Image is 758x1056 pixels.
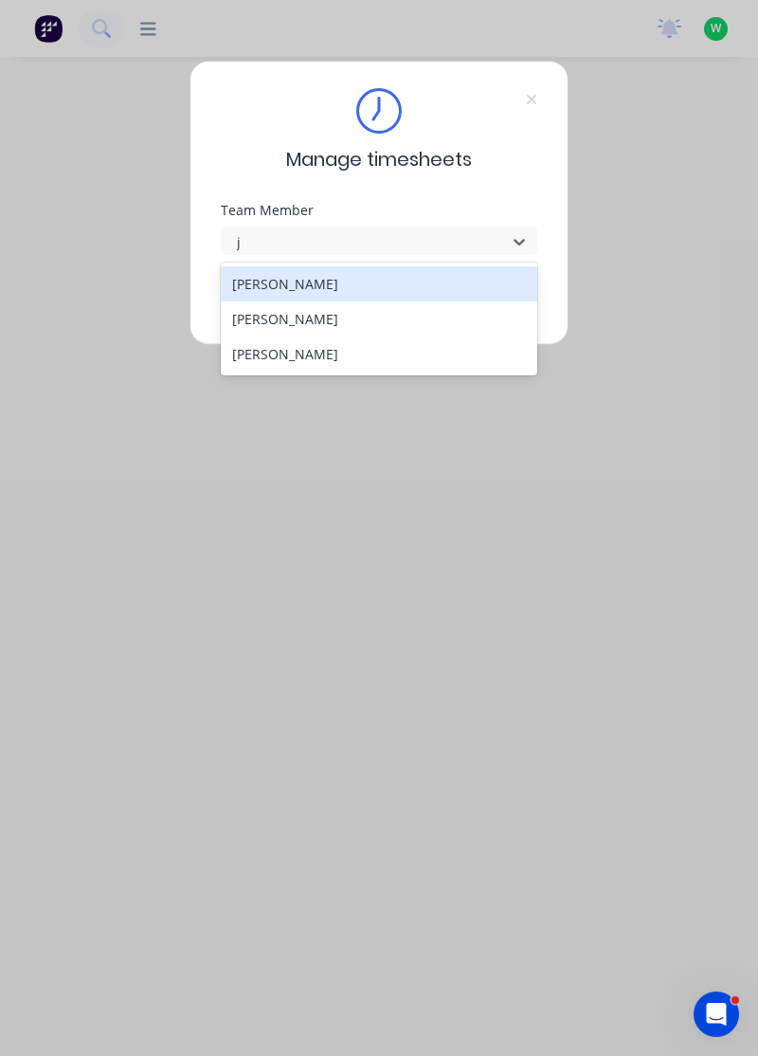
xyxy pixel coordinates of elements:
div: [PERSON_NAME] [221,301,538,337]
div: [PERSON_NAME] [221,266,538,301]
div: Team Member [221,204,537,217]
iframe: Intercom live chat [694,992,739,1037]
span: Manage timesheets [286,145,472,173]
div: [PERSON_NAME] [221,337,538,372]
